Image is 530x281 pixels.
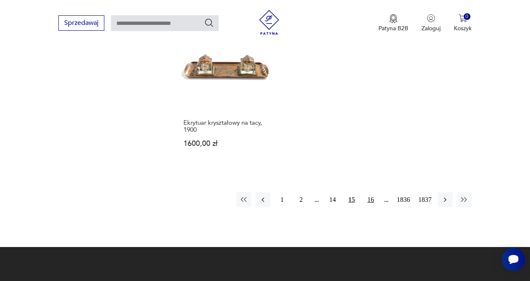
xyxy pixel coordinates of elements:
[454,14,472,32] button: 0Koszyk
[378,24,408,32] p: Patyna B2B
[58,21,104,27] a: Sprzedawaj
[378,14,408,32] button: Patyna B2B
[275,192,289,207] button: 1
[454,24,472,32] p: Koszyk
[325,192,340,207] button: 14
[204,18,214,28] button: Szukaj
[257,10,282,35] img: Patyna - sklep z meblami i dekoracjami vintage
[427,14,435,22] img: Ikonka użytkownika
[344,192,359,207] button: 15
[363,192,378,207] button: 16
[502,248,525,271] iframe: Smartsupp widget button
[464,13,471,20] div: 0
[422,24,441,32] p: Zaloguj
[422,14,441,32] button: Zaloguj
[180,21,272,163] a: Ekrytuar kryształowy na tacy, 1900Ekrytuar kryształowy na tacy, 19001600,00 zł
[294,192,308,207] button: 2
[378,14,408,32] a: Ikona medaluPatyna B2B
[395,192,412,207] button: 1836
[459,14,467,22] img: Ikona koszyka
[389,14,397,23] img: Ikona medalu
[58,15,104,31] button: Sprzedawaj
[416,192,434,207] button: 1837
[183,119,268,133] h3: Ekrytuar kryształowy na tacy, 1900
[183,140,268,147] p: 1600,00 zł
